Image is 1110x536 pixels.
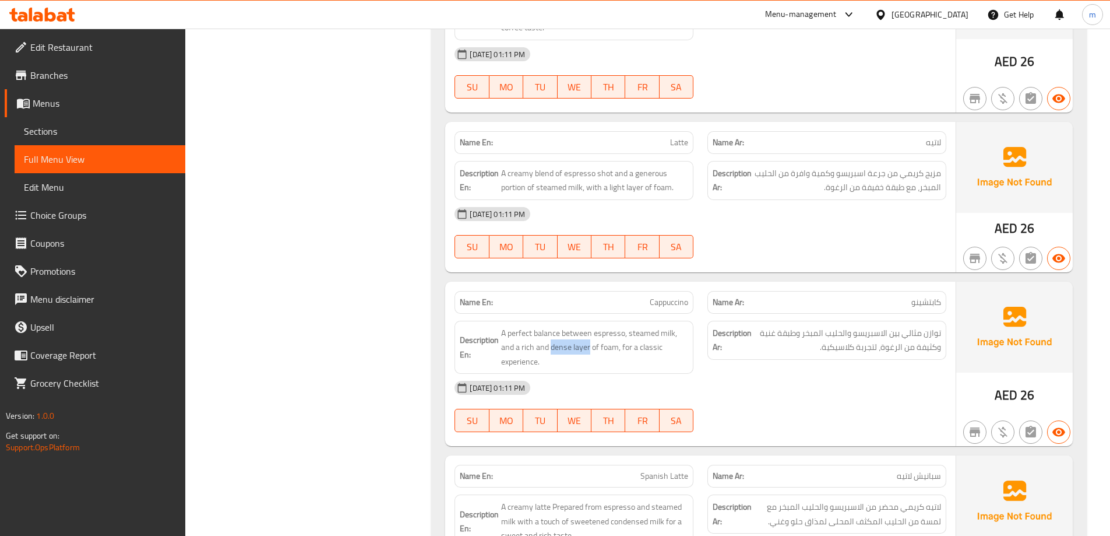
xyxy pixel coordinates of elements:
[24,180,176,194] span: Edit Menu
[36,408,54,423] span: 1.0.0
[713,470,744,482] strong: Name Ar:
[660,75,693,99] button: SA
[465,383,530,394] span: [DATE] 01:11 PM
[30,236,176,250] span: Coupons
[558,235,591,258] button: WE
[891,8,968,21] div: [GEOGRAPHIC_DATA]
[494,412,519,429] span: MO
[460,470,493,482] strong: Name En:
[494,79,519,96] span: MO
[460,79,484,96] span: SU
[30,264,176,278] span: Promotions
[713,296,744,309] strong: Name Ar:
[956,122,1073,213] img: Ae5nvW7+0k+MAAAAAElFTkSuQmCC
[489,409,523,432] button: MO
[995,50,1017,73] span: AED
[523,235,557,258] button: TU
[562,239,587,255] span: WE
[625,409,659,432] button: FR
[523,75,557,99] button: TU
[713,326,752,355] strong: Description Ar:
[6,408,34,423] span: Version:
[5,201,185,229] a: Choice Groups
[991,87,1014,110] button: Purchased item
[630,79,654,96] span: FR
[562,412,587,429] span: WE
[596,412,621,429] span: TH
[465,209,530,220] span: [DATE] 01:11 PM
[460,296,493,309] strong: Name En:
[625,235,659,258] button: FR
[991,421,1014,444] button: Purchased item
[30,208,176,222] span: Choice Groups
[528,412,552,429] span: TU
[630,412,654,429] span: FR
[591,75,625,99] button: TH
[1019,421,1042,444] button: Not has choices
[1019,87,1042,110] button: Not has choices
[460,412,484,429] span: SU
[1020,384,1034,407] span: 26
[713,166,752,195] strong: Description Ar:
[963,247,986,270] button: Not branch specific item
[5,229,185,257] a: Coupons
[650,296,688,309] span: Cappuccino
[1020,50,1034,73] span: 26
[30,292,176,306] span: Menu disclaimer
[30,348,176,362] span: Coverage Report
[6,440,80,455] a: Support.OpsPlatform
[5,313,185,341] a: Upsell
[460,333,499,362] strong: Description En:
[30,68,176,82] span: Branches
[670,136,688,149] span: Latte
[454,409,489,432] button: SU
[6,428,59,443] span: Get support on:
[5,341,185,369] a: Coverage Report
[630,239,654,255] span: FR
[1019,247,1042,270] button: Not has choices
[15,117,185,145] a: Sections
[24,152,176,166] span: Full Menu View
[454,235,489,258] button: SU
[30,320,176,334] span: Upsell
[664,79,689,96] span: SA
[5,369,185,397] a: Grocery Checklist
[664,239,689,255] span: SA
[528,79,552,96] span: TU
[460,166,499,195] strong: Description En:
[5,61,185,89] a: Branches
[956,282,1073,373] img: Ae5nvW7+0k+MAAAAAElFTkSuQmCC
[963,87,986,110] button: Not branch specific item
[754,500,941,528] span: لاتيه كريمي محضر من الاسبريسو والحليب المبخر مع لمسة من الحليب المكثف المحلى لمذاق حلو وغني.
[660,235,693,258] button: SA
[713,500,752,528] strong: Description Ar:
[963,421,986,444] button: Not branch specific item
[995,217,1017,240] span: AED
[1047,247,1070,270] button: Available
[460,507,499,536] strong: Description En:
[754,166,941,195] span: مزيج كريمي من جرعة اسبريسو وكمية وافرة من الحليب المبخر، مع طبقة خفيفة من الرغوة.
[897,470,941,482] span: سبانيش لاتيه
[15,145,185,173] a: Full Menu View
[454,75,489,99] button: SU
[660,409,693,432] button: SA
[591,409,625,432] button: TH
[30,40,176,54] span: Edit Restaurant
[489,75,523,99] button: MO
[528,239,552,255] span: TU
[15,173,185,201] a: Edit Menu
[1047,87,1070,110] button: Available
[558,409,591,432] button: WE
[24,124,176,138] span: Sections
[1020,217,1034,240] span: 26
[596,79,621,96] span: TH
[5,285,185,313] a: Menu disclaimer
[523,409,557,432] button: TU
[1047,421,1070,444] button: Available
[713,136,744,149] strong: Name Ar:
[489,235,523,258] button: MO
[30,376,176,390] span: Grocery Checklist
[33,96,176,110] span: Menus
[5,33,185,61] a: Edit Restaurant
[460,239,484,255] span: SU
